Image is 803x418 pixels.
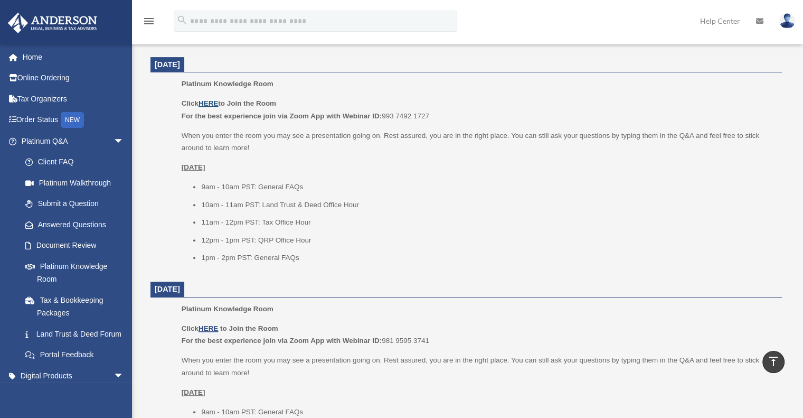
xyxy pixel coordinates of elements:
[201,181,774,193] li: 9am - 10am PST: General FAQs
[201,234,774,247] li: 12pm - 1pm PST: QRP Office Hour
[176,14,188,26] i: search
[182,97,774,122] p: 993 7492 1727
[15,214,140,235] a: Answered Questions
[143,18,155,27] a: menu
[7,109,140,131] a: Order StatusNEW
[143,15,155,27] i: menu
[182,129,774,154] p: When you enter the room you may see a presentation going on. Rest assured, you are in the right p...
[182,305,273,313] span: Platinum Knowledge Room
[199,99,218,107] a: HERE
[114,365,135,387] span: arrow_drop_down
[7,88,140,109] a: Tax Organizers
[15,172,140,193] a: Platinum Walkthrough
[201,216,774,229] li: 11am - 12pm PST: Tax Office Hour
[15,152,140,173] a: Client FAQ
[182,112,382,120] b: For the best experience join via Zoom App with Webinar ID:
[155,285,180,293] span: [DATE]
[762,351,785,373] a: vertical_align_top
[220,324,278,332] b: to Join the Room
[182,337,382,345] b: For the best experience join via Zoom App with Webinar ID:
[15,256,135,290] a: Platinum Knowledge Room
[182,324,220,332] b: Click
[7,68,140,89] a: Online Ordering
[201,252,774,264] li: 1pm - 2pm PST: General FAQs
[182,354,774,379] p: When you enter the room you may see a presentation going on. Rest assured, you are in the right p...
[61,112,84,128] div: NEW
[15,235,140,256] a: Document Review
[182,163,205,171] u: [DATE]
[7,365,140,386] a: Digital Productsarrow_drop_down
[767,355,780,368] i: vertical_align_top
[7,47,140,68] a: Home
[5,13,100,33] img: Anderson Advisors Platinum Portal
[201,199,774,211] li: 10am - 11am PST: Land Trust & Deed Office Hour
[114,131,135,152] span: arrow_drop_down
[199,324,218,332] a: HERE
[182,322,774,347] p: 981 9595 3741
[15,290,140,323] a: Tax & Bookkeeping Packages
[182,80,273,88] span: Platinum Knowledge Room
[779,13,795,29] img: User Pic
[15,193,140,215] a: Submit a Question
[182,388,205,396] u: [DATE]
[7,131,140,152] a: Platinum Q&Aarrow_drop_down
[15,345,140,366] a: Portal Feedback
[182,99,276,107] b: Click to Join the Room
[155,60,180,69] span: [DATE]
[15,323,140,345] a: Land Trust & Deed Forum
